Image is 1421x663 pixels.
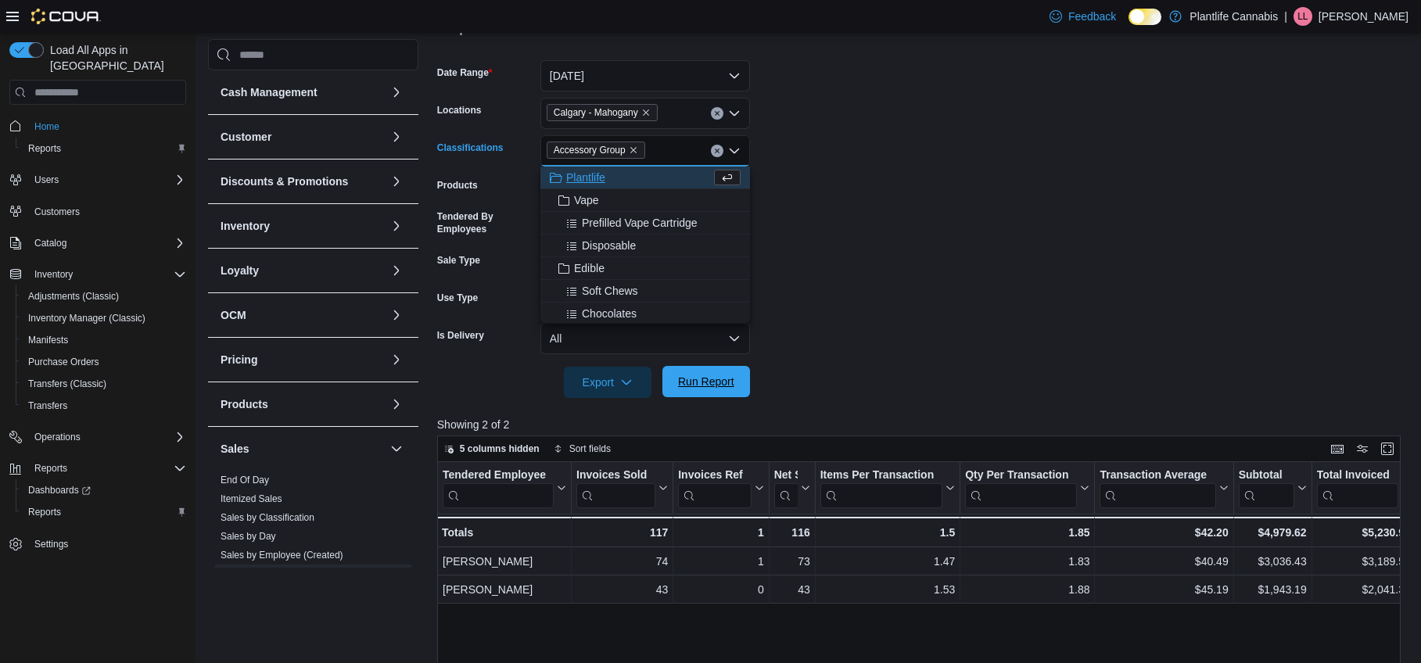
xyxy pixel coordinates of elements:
div: Net Sold [773,468,797,508]
a: Purchase Orders [22,353,106,371]
button: Customer [387,127,406,146]
a: Dashboards [22,481,97,500]
span: Users [34,174,59,186]
div: Lex Lozanski [1294,7,1312,26]
h3: Loyalty [221,263,259,278]
span: Inventory [28,265,186,284]
div: Total Invoiced [1316,468,1398,483]
button: Enter fullscreen [1378,439,1397,458]
h3: Inventory [221,218,270,234]
p: Plantlife Cannabis [1190,7,1278,26]
button: Pricing [221,352,384,367]
button: Cash Management [387,83,406,102]
button: Users [3,169,192,191]
button: Cash Management [221,84,384,100]
button: Disposable [540,235,750,257]
span: Transfers [22,396,186,415]
span: Purchase Orders [28,356,99,368]
div: 43 [576,581,668,600]
a: End Of Day [221,475,269,486]
span: Feedback [1068,9,1116,24]
button: Customer [221,129,384,145]
button: Inventory Manager (Classic) [16,307,192,329]
button: Run Report [662,366,750,397]
span: Inventory Manager (Classic) [28,312,145,324]
button: Net Sold [773,468,809,508]
span: Dashboards [28,484,91,496]
button: Products [387,395,406,414]
span: Accessory Group [554,142,626,158]
button: Open list of options [728,107,741,120]
span: Transfers (Classic) [28,378,106,390]
button: Close list of options [728,145,741,157]
a: Settings [28,535,74,554]
button: Transfers [16,395,192,417]
span: Prefilled Vape Cartridge [582,215,698,231]
div: Invoices Sold [576,468,655,508]
a: Customers [28,202,86,221]
button: Remove Accessory Group from selection in this group [629,145,638,155]
span: Reports [28,459,186,478]
span: Transfers [28,400,67,412]
div: $1,943.19 [1238,581,1306,600]
span: Itemized Sales [221,493,282,505]
span: Calgary - Mahogany [547,104,658,121]
div: 117 [576,523,668,542]
div: Total Invoiced [1316,468,1398,508]
button: OCM [387,306,406,324]
button: Tendered Employee [443,468,566,508]
span: Catalog [28,234,186,253]
button: Plantlife [540,167,750,189]
span: Export [573,367,642,398]
button: [DATE] [540,60,750,91]
div: Tendered Employee [443,468,554,508]
span: Purchase Orders [22,353,186,371]
button: Loyalty [387,261,406,280]
div: $45.19 [1100,581,1228,600]
span: Home [28,116,186,135]
button: Vape [540,189,750,212]
button: Invoices Ref [678,468,763,508]
button: Clear input [711,145,723,157]
span: Settings [34,538,68,550]
a: Sales by Employee (Created) [221,550,343,561]
div: Items Per Transaction [820,468,942,508]
a: Feedback [1043,1,1122,32]
div: 1.88 [965,581,1089,600]
img: Cova [31,9,101,24]
div: 73 [774,553,810,572]
div: $4,979.62 [1238,523,1306,542]
div: 1 [678,523,763,542]
span: Inventory [34,268,73,281]
span: 5 columns hidden [460,443,540,455]
span: Dark Mode [1129,25,1129,26]
span: Sales by Employee (Created) [221,549,343,561]
label: Use Type [437,292,478,304]
div: Net Sold [773,468,797,483]
nav: Complex example [9,108,186,596]
button: Display options [1353,439,1372,458]
span: Chocolates [582,306,637,321]
button: Reports [28,459,74,478]
span: Sort fields [569,443,611,455]
div: $2,041.39 [1316,581,1410,600]
button: Catalog [28,234,73,253]
div: 1.83 [965,553,1089,572]
span: Soft Chews [582,283,638,299]
h3: Customer [221,129,271,145]
button: Settings [3,532,192,555]
span: Reports [22,139,186,158]
button: Clear input [711,107,723,120]
div: $3,036.43 [1238,553,1306,572]
span: Accessory Group [547,142,645,159]
h3: Discounts & Promotions [221,174,348,189]
div: 1.47 [820,553,956,572]
button: Products [221,396,384,412]
button: Discounts & Promotions [387,172,406,191]
span: Manifests [22,331,186,349]
span: Vape [574,192,599,208]
a: Inventory Manager (Classic) [22,309,152,328]
span: Disposable [582,238,636,253]
button: Discounts & Promotions [221,174,384,189]
label: Locations [437,104,482,116]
